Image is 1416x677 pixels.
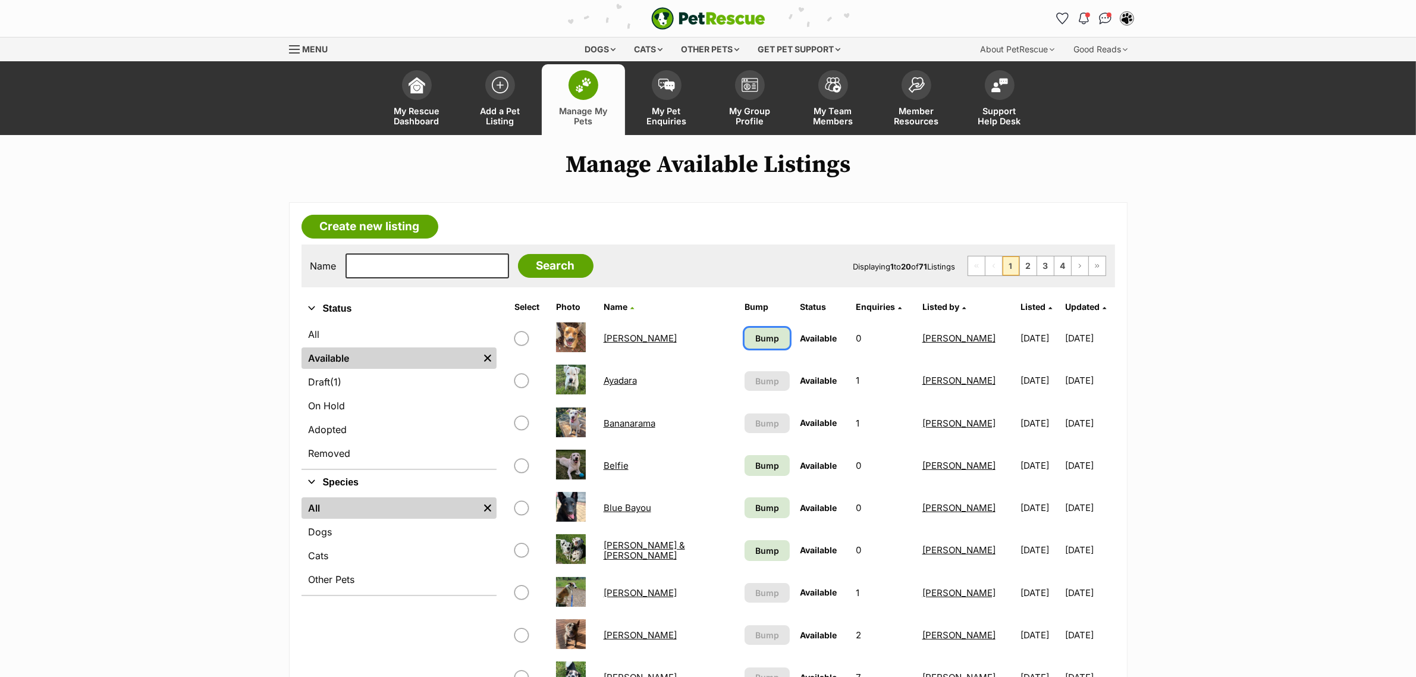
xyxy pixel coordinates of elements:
span: Bump [755,417,779,430]
a: My Rescue Dashboard [375,64,459,135]
button: Bump [745,371,790,391]
span: Available [800,630,837,640]
a: [PERSON_NAME] [604,333,677,344]
a: Conversations [1096,9,1115,28]
button: Bump [745,413,790,433]
td: [DATE] [1016,318,1064,359]
span: Bump [755,375,779,387]
a: Dogs [302,521,497,543]
a: [PERSON_NAME] [604,629,677,641]
td: [DATE] [1016,403,1064,444]
a: Draft [302,371,497,393]
a: Member Resources [875,64,958,135]
span: Menu [303,44,328,54]
div: Good Reads [1066,37,1136,61]
span: Bump [755,332,779,344]
a: Bump [745,497,790,518]
a: [PERSON_NAME] [922,587,996,598]
a: Bump [745,328,790,349]
a: Listed by [922,302,966,312]
span: Bump [755,629,779,641]
td: [DATE] [1065,445,1113,486]
span: Available [800,375,837,385]
span: Available [800,503,837,513]
span: Manage My Pets [557,106,610,126]
span: Bump [755,502,779,514]
img: help-desk-icon-fdf02630f3aa405de69fd3d07c3f3aa587a6932b1a1747fa1d2bba05be0121f9.svg [991,78,1008,92]
ul: Account quick links [1053,9,1136,28]
a: Next page [1072,256,1088,275]
td: [DATE] [1065,487,1113,528]
td: [DATE] [1016,360,1064,401]
button: Bump [745,625,790,645]
a: Other Pets [302,569,497,590]
span: Displaying to of Listings [853,262,956,271]
td: 0 [851,318,916,359]
td: 1 [851,572,916,613]
span: Listed [1021,302,1045,312]
span: Previous page [985,256,1002,275]
td: 1 [851,360,916,401]
a: All [302,324,497,345]
span: translation missing: en.admin.listings.index.attributes.enquiries [856,302,895,312]
td: [DATE] [1065,529,1113,571]
th: Photo [551,297,598,316]
span: Available [800,333,837,343]
a: My Team Members [792,64,875,135]
span: Available [800,587,837,597]
strong: 1 [891,262,894,271]
span: Name [604,302,627,312]
span: Page 1 [1003,256,1019,275]
a: Page 4 [1054,256,1071,275]
a: [PERSON_NAME] [922,333,996,344]
a: [PERSON_NAME] [922,418,996,429]
a: Add a Pet Listing [459,64,542,135]
a: Page 2 [1020,256,1037,275]
a: On Hold [302,395,497,416]
a: Bump [745,540,790,561]
a: PetRescue [651,7,765,30]
th: Bump [740,297,795,316]
img: pet-enquiries-icon-7e3ad2cf08bfb03b45e93fb7055b45f3efa6380592205ae92323e6603595dc1f.svg [658,79,675,92]
strong: 71 [919,262,928,271]
td: [DATE] [1065,360,1113,401]
th: Select [510,297,550,316]
a: Page 3 [1037,256,1054,275]
img: dashboard-icon-eb2f2d2d3e046f16d808141f083e7271f6b2e854fb5c12c21221c1fb7104beca.svg [409,77,425,93]
a: Manage My Pets [542,64,625,135]
span: Bump [755,544,779,557]
td: [DATE] [1016,445,1064,486]
a: All [302,497,479,519]
span: Support Help Desk [973,106,1026,126]
div: Species [302,495,497,595]
span: Available [800,460,837,471]
td: 0 [851,487,916,528]
td: [DATE] [1065,572,1113,613]
a: Available [302,347,479,369]
strong: 20 [902,262,912,271]
div: Status [302,321,497,469]
a: Support Help Desk [958,64,1041,135]
button: Bump [745,583,790,603]
td: 2 [851,615,916,656]
a: Removed [302,443,497,464]
button: Species [302,475,497,490]
a: [PERSON_NAME] [604,587,677,598]
label: Name [310,261,337,271]
a: [PERSON_NAME] [922,460,996,471]
a: Menu [289,37,337,59]
a: [PERSON_NAME] [922,502,996,513]
a: [PERSON_NAME] [922,375,996,386]
span: First page [968,256,985,275]
td: 0 [851,529,916,571]
td: [DATE] [1065,615,1113,656]
span: My Pet Enquiries [640,106,693,126]
a: Listed [1021,302,1052,312]
img: add-pet-listing-icon-0afa8454b4691262ce3f59096e99ab1cd57d4a30225e0717b998d2c9b9846f56.svg [492,77,508,93]
img: member-resources-icon-8e73f808a243e03378d46382f2149f9095a855e16c252ad45f914b54edf8863c.svg [908,77,925,93]
button: Status [302,301,497,316]
a: My Group Profile [708,64,792,135]
div: Dogs [576,37,624,61]
img: manage-my-pets-icon-02211641906a0b7f246fdf0571729dbe1e7629f14944591b6c1af311fb30b64b.svg [575,77,592,93]
a: My Pet Enquiries [625,64,708,135]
